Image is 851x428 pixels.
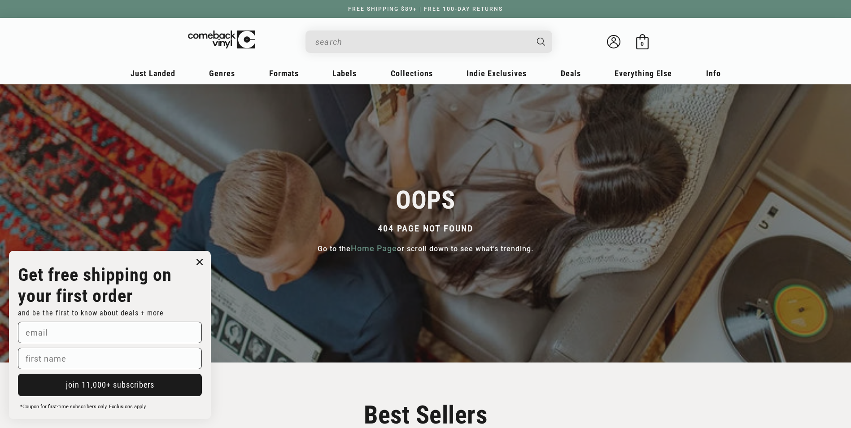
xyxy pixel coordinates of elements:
[332,69,357,78] span: Labels
[18,309,164,317] span: and be the first to know about deals + more
[20,404,147,410] span: *Coupon for first-time subscribers only. Exclusions apply.
[706,69,721,78] span: Info
[467,69,527,78] span: Indie Exclusives
[18,264,172,306] strong: Get free shipping on your first order
[131,69,175,78] span: Just Landed
[4,185,847,215] h1: OOPS
[4,242,847,254] p: Go to the or scroll down to see what’s trending.
[4,224,847,233] h4: 404 PAGE NOT FOUND
[18,322,202,343] input: email
[209,69,235,78] span: Genres
[529,31,553,53] button: Search
[339,6,512,12] a: FREE SHIPPING $89+ | FREE 100-DAY RETURNS
[18,374,202,396] button: join 11,000+ subscribers
[641,40,644,47] span: 0
[391,69,433,78] span: Collections
[18,348,202,369] input: first name
[193,255,206,269] button: Close dialog
[615,69,672,78] span: Everything Else
[269,69,299,78] span: Formats
[305,31,552,53] div: Search
[561,69,581,78] span: Deals
[351,242,397,254] a: Home Page
[315,33,528,51] input: When autocomplete results are available use up and down arrows to review and enter to select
